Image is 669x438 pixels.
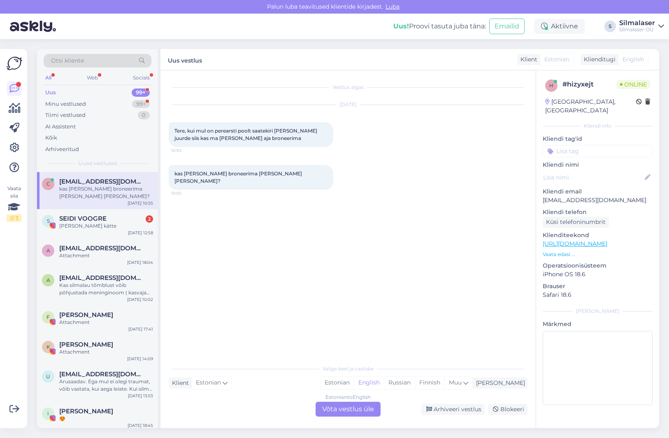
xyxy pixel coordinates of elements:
[316,402,381,417] div: Võta vestlus üle
[543,320,653,328] p: Märkmed
[543,217,609,228] div: Küsi telefoninumbrit
[473,379,525,387] div: [PERSON_NAME]
[47,218,50,224] span: S
[543,251,653,258] p: Vaata edasi ...
[168,54,202,65] label: Uus vestlus
[543,291,653,299] p: Safari 18.6
[543,240,607,247] a: [URL][DOMAIN_NAME]
[449,379,462,386] span: Muu
[421,404,485,415] div: Arhiveeri vestlus
[534,19,585,34] div: Aktiivne
[393,21,486,31] div: Proovi tasuta juba täna:
[543,145,653,157] input: Lisa tag
[384,377,415,389] div: Russian
[46,277,50,283] span: a
[549,82,553,89] span: h
[46,344,50,350] span: K
[169,365,527,373] div: Valige keel ja vastake
[128,200,153,206] div: [DATE] 10:55
[543,261,653,270] p: Operatsioonisüsteem
[85,72,100,83] div: Web
[127,259,153,266] div: [DATE] 18:04
[59,415,153,422] div: 😍
[44,72,53,83] div: All
[59,341,113,348] span: Kari Viikna
[321,377,354,389] div: Estonian
[543,231,653,240] p: Klienditeekond
[169,84,527,91] div: Vestlus algas
[623,55,644,64] span: English
[47,410,49,417] span: I
[127,356,153,362] div: [DATE] 14:09
[128,230,153,236] div: [DATE] 12:58
[174,170,303,184] span: kas [PERSON_NAME] broneerima [PERSON_NAME] [PERSON_NAME]?
[45,111,86,119] div: Tiimi vestlused
[604,21,616,32] div: S
[7,185,21,222] div: Vaata siia
[46,373,50,380] span: u
[169,379,189,387] div: Klient
[146,215,153,223] div: 2
[45,100,86,108] div: Minu vestlused
[543,308,653,315] div: [PERSON_NAME]
[59,348,153,356] div: Attachment
[46,181,50,187] span: c
[543,187,653,196] p: Kliendi email
[7,214,21,222] div: 2 / 3
[171,147,202,154] span: 10:53
[562,79,617,89] div: # hizyxejt
[45,134,57,142] div: Kõik
[59,311,113,319] span: Frida Brit Noor
[45,89,56,97] div: Uus
[543,122,653,130] div: Kliendi info
[46,314,50,320] span: F
[132,89,150,97] div: 99+
[59,370,145,378] span: ulvi.magi.002@mail.ee
[59,252,153,259] div: Attachment
[46,247,50,254] span: a
[619,20,664,33] a: SilmalaserSilmalaser OÜ
[132,100,150,108] div: 99+
[196,378,221,387] span: Estonian
[79,160,117,167] span: Uued vestlused
[59,215,107,222] span: SEIDI VOOGRE
[59,185,153,200] div: kas [PERSON_NAME] broneerima [PERSON_NAME] [PERSON_NAME]?
[415,377,444,389] div: Finnish
[325,394,371,401] div: Estonian to English
[59,178,145,185] span: cristopkaseste@gmail.com
[59,222,153,230] div: [PERSON_NAME] kätte
[619,26,655,33] div: Silmalaser OÜ
[128,422,153,429] div: [DATE] 18:45
[59,282,153,296] div: Kas silmalau tõmblust võib põhjustada meninginoom ( kasvaja silmanarvi piirkonnas)?
[543,282,653,291] p: Brauser
[545,98,636,115] div: [GEOGRAPHIC_DATA], [GEOGRAPHIC_DATA]
[174,128,318,141] span: Tere, kui mul on perearsti poolt saatekiri [PERSON_NAME] juurde siis kas ma [PERSON_NAME] aja bro...
[543,196,653,205] p: [EMAIL_ADDRESS][DOMAIN_NAME]
[619,20,655,26] div: Silmalaser
[543,135,653,143] p: Kliendi tag'id
[617,80,650,89] span: Online
[59,378,153,393] div: Arusaadav. Ega mul ei olegi traumat, võib vastata, kui aega leiate. Kui silm jookseb vett (umbes ...
[354,377,384,389] div: English
[383,3,402,10] span: Luba
[393,22,409,30] b: Uus!
[581,55,616,64] div: Klienditugi
[544,55,569,64] span: Estonian
[128,393,153,399] div: [DATE] 13:53
[543,161,653,169] p: Kliendi nimi
[171,190,202,196] span: 10:55
[59,274,145,282] span: arterin@gmail.com
[59,245,145,252] span: amjokelafin@gmail.com
[488,404,527,415] div: Blokeeri
[543,270,653,279] p: iPhone OS 18.6
[51,56,84,65] span: Otsi kliente
[59,408,113,415] span: Inger V
[517,55,537,64] div: Klient
[543,173,643,182] input: Lisa nimi
[543,208,653,217] p: Kliendi telefon
[7,56,22,71] img: Askly Logo
[45,123,76,131] div: AI Assistent
[169,101,527,108] div: [DATE]
[131,72,151,83] div: Socials
[59,319,153,326] div: Attachment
